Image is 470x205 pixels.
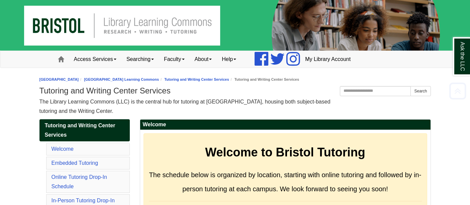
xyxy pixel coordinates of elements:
a: [GEOGRAPHIC_DATA] Learning Commons [84,77,159,81]
nav: breadcrumb [39,76,431,83]
li: Tutoring and Writing Center Services [229,76,299,83]
span: Tutoring and Writing Center Services [45,123,115,138]
span: The schedule below is organized by location, starting with online tutoring and followed by in-per... [149,171,421,193]
a: Tutoring and Writing Center Services [164,77,229,81]
a: [GEOGRAPHIC_DATA] [39,77,79,81]
a: Help [217,51,241,68]
h1: Tutoring and Writing Center Services [39,86,431,95]
a: Searching [121,51,159,68]
a: Online Tutoring Drop-In Schedule [52,174,107,189]
a: Back to Top [447,86,468,95]
a: Faculty [159,51,190,68]
a: Access Services [69,51,121,68]
a: Tutoring and Writing Center Services [39,119,130,141]
a: About [190,51,217,68]
a: Embedded Tutoring [52,160,98,166]
button: Search [410,86,431,96]
strong: Welcome to Bristol Tutoring [205,145,365,159]
a: Welcome [52,146,74,152]
span: The Library Learning Commons (LLC) is the central hub for tutoring at [GEOGRAPHIC_DATA], housing ... [39,99,331,114]
h2: Welcome [140,120,431,130]
a: My Library Account [300,51,356,68]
